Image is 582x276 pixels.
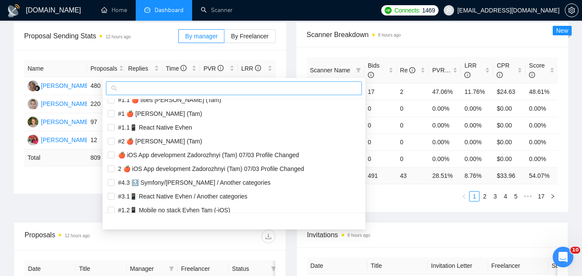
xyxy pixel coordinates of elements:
[28,118,90,125] a: P[PERSON_NAME]
[368,62,380,78] span: Bids
[493,117,526,133] td: $0.00
[461,150,493,167] td: 0.00%
[24,31,178,41] span: Proposal Sending Stats
[526,100,558,117] td: 0.00%
[529,72,535,78] span: info-circle
[124,60,162,77] th: Replies
[364,100,397,117] td: 0
[28,81,38,91] img: MC
[397,150,429,167] td: 0
[397,167,429,184] td: 43
[185,33,218,40] span: By manager
[565,3,579,17] button: setting
[41,81,90,90] div: [PERSON_NAME]
[24,149,87,166] td: Total
[526,167,558,184] td: 54.07 %
[364,167,397,184] td: 491
[428,257,488,274] th: Invitation Letter
[565,7,578,14] span: setting
[41,135,90,145] div: [PERSON_NAME]
[565,7,579,14] a: setting
[87,95,125,113] td: 220
[526,133,558,150] td: 0.00%
[354,64,363,77] span: filter
[167,262,176,275] span: filter
[271,266,276,271] span: filter
[470,192,479,201] a: 1
[385,7,392,14] img: upwork-logo.png
[24,60,87,77] th: Name
[429,83,461,100] td: 47.06%
[548,191,558,202] button: right
[106,34,131,39] time: 12 hours ago
[429,150,461,167] td: 0.00%
[446,7,452,13] span: user
[570,247,580,254] span: 10
[364,133,397,150] td: 0
[397,100,429,117] td: 0
[479,191,490,202] li: 2
[218,65,224,71] span: info-circle
[429,100,461,117] td: 0.00%
[500,191,510,202] li: 4
[488,257,548,274] th: Freelancer
[307,29,558,40] span: Scanner Breakdown
[307,229,558,240] span: Invitations
[255,65,261,71] span: info-circle
[368,72,374,78] span: info-circle
[397,133,429,150] td: 0
[87,149,125,166] td: 809
[364,83,397,100] td: 17
[497,72,503,78] span: info-circle
[7,4,21,18] img: logo
[201,6,233,14] a: searchScanner
[422,6,435,15] span: 1469
[367,257,428,274] th: Title
[115,179,271,186] span: #4.3 🔝 Symfony/[PERSON_NAME] / Another categories
[526,150,558,167] td: 0.00%
[115,110,202,117] span: #1 🍎 [PERSON_NAME] (Tam)
[521,191,535,202] li: Next 5 Pages
[378,33,401,37] time: 8 hours ago
[394,6,420,15] span: Connects:
[461,167,493,184] td: 8.76 %
[115,138,202,145] span: #2 🍎 [PERSON_NAME] (Tam)
[529,62,545,78] span: Score
[535,192,547,201] a: 17
[269,262,278,275] span: filter
[461,133,493,150] td: 0.00%
[490,191,500,202] li: 3
[115,152,299,158] span: 🍎 iOS App development Zadorozhnyi (Tam) 07/03 Profile Changed
[115,165,304,172] span: 2 🍎 iOS App development Zadorozhnyi (Tam) 07/03 Profile Changed
[521,191,535,202] span: •••
[548,191,558,202] li: Next Page
[90,64,117,73] span: Proposals
[461,117,493,133] td: 0.00%
[87,77,125,95] td: 480
[348,233,370,238] time: 8 hours ago
[28,135,38,146] img: OT
[310,67,350,74] span: Scanner Name
[128,64,153,73] span: Replies
[34,85,40,91] img: gigradar-bm.png
[115,193,247,200] span: #3.1📱 React Native Evhen / Another categories
[526,83,558,100] td: 48.61%
[400,67,416,74] span: Re
[501,192,510,201] a: 4
[510,191,521,202] li: 5
[493,133,526,150] td: $0.00
[231,33,268,40] span: By Freelancer
[397,83,429,100] td: 2
[432,67,452,74] span: PVR
[464,62,476,78] span: LRR
[115,96,221,103] span: #1.1 🍎 titles [PERSON_NAME] (Tam)
[25,229,150,243] div: Proposals
[232,264,268,273] span: Status
[480,192,489,201] a: 2
[28,99,38,109] img: TK
[28,117,38,127] img: P
[511,192,520,201] a: 5
[493,100,526,117] td: $0.00
[459,191,469,202] li: Previous Page
[166,65,187,72] span: Time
